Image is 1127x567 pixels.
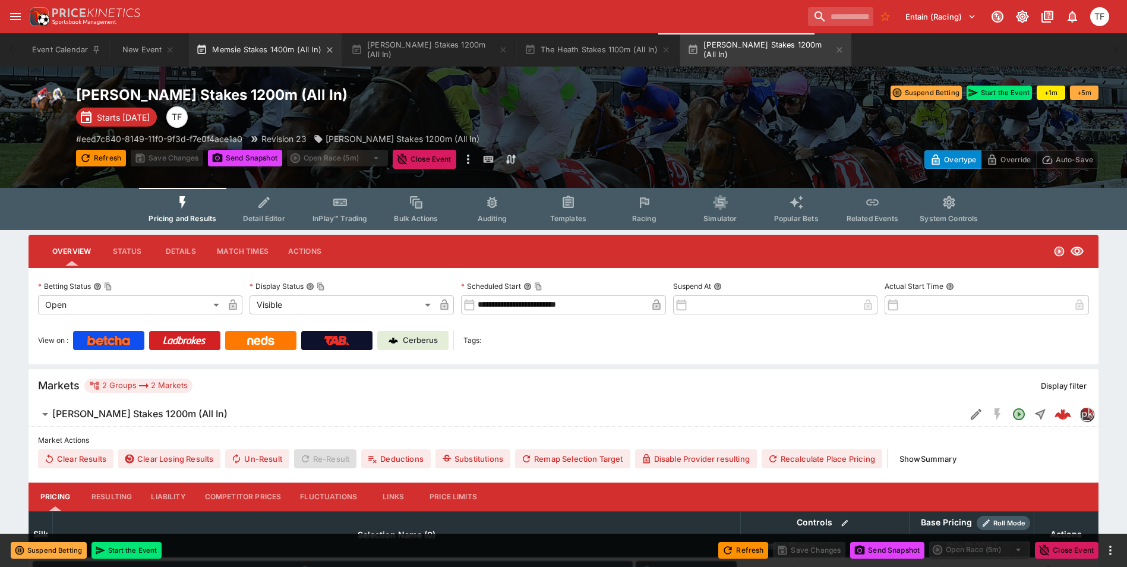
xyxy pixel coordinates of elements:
h2: Copy To Clipboard [76,86,588,104]
button: Connected to PK [987,6,1008,27]
button: Resulting [82,483,141,511]
button: Suspend At [714,282,722,291]
img: PriceKinetics Logo [26,5,50,29]
span: Selection Name (0) [345,528,449,542]
button: Betting StatusCopy To Clipboard [93,282,102,291]
button: Status [100,237,154,266]
button: Bulk edit [837,515,853,531]
p: Suspend At [673,281,711,291]
button: Refresh [76,150,126,166]
button: Match Times [207,237,278,266]
div: Tom Flynn [166,106,188,128]
div: Tom Flynn [1090,7,1109,26]
span: Auditing [478,214,507,223]
svg: Open [1053,245,1065,257]
button: Substitutions [435,449,510,468]
button: Event Calendar [25,33,108,67]
button: Clear Results [38,449,113,468]
button: Open [1008,404,1030,425]
button: Fluctuations [291,483,367,511]
button: +1m [1037,86,1065,100]
button: Disable Provider resulting [635,449,757,468]
div: Open [38,295,223,314]
button: more [461,150,475,169]
th: Controls [740,511,909,534]
span: Racing [632,214,656,223]
img: horse_racing.png [29,86,67,124]
button: Close Event [393,150,456,169]
span: Re-Result [294,449,356,468]
button: Copy To Clipboard [317,282,325,291]
label: View on : [38,331,68,350]
button: Suspend Betting [11,542,87,559]
span: Bulk Actions [394,214,438,223]
div: pricekinetics [1079,407,1094,421]
a: Cerberus [377,331,449,350]
button: Send Snapshot [850,542,924,559]
button: Copy To Clipboard [534,282,542,291]
p: Cerberus [403,335,438,346]
input: search [808,7,873,26]
th: Actions [1034,511,1098,557]
button: Links [367,483,420,511]
th: Silk [29,511,53,557]
p: Auto-Save [1056,153,1093,166]
button: Select Tenant [898,7,983,26]
button: Overview [43,237,100,266]
img: pricekinetics [1080,408,1093,421]
button: Refresh [718,542,768,559]
button: Price Limits [420,483,487,511]
label: Market Actions [38,431,1089,449]
p: Override [1000,153,1031,166]
button: Tom Flynn [1087,4,1113,30]
button: [PERSON_NAME] Stakes 1200m (All In) [344,33,515,67]
div: Event type filters [139,188,987,230]
img: Sportsbook Management [52,20,116,25]
p: Copy To Clipboard [76,133,242,145]
div: Visible [250,295,435,314]
button: Toggle light/dark mode [1012,6,1033,27]
span: Roll Mode [989,518,1030,528]
span: InPlay™ Trading [312,214,367,223]
span: System Controls [920,214,978,223]
button: Competitor Prices [195,483,291,511]
button: [PERSON_NAME] Stakes 1200m (All In) [29,402,965,426]
button: Details [154,237,207,266]
button: Memsie Stakes 1400m (All In) [189,33,342,67]
button: Start the Event [967,86,1032,100]
span: Detail Editor [243,214,285,223]
span: Simulator [703,214,737,223]
div: Cockram Stakes 1200m (All In) [314,133,479,145]
div: Start From [924,150,1098,169]
button: Auto-Save [1036,150,1098,169]
div: Base Pricing [916,515,977,530]
button: +5m [1070,86,1098,100]
button: Copy To Clipboard [104,282,112,291]
p: Overtype [944,153,976,166]
p: [PERSON_NAME] Stakes 1200m (All In) [326,133,479,145]
button: open drawer [5,6,26,27]
button: Suspend Betting [891,86,962,100]
button: Liability [141,483,195,511]
button: Display filter [1034,376,1094,395]
button: more [1103,543,1117,557]
button: Send Snapshot [208,150,282,166]
button: Clear Losing Results [118,449,220,468]
button: Un-Result [225,449,289,468]
button: Override [981,150,1036,169]
button: Remap Selection Target [515,449,630,468]
button: Pricing [29,483,82,511]
p: Starts [DATE] [97,111,150,124]
img: TabNZ [324,336,349,345]
img: Betcha [87,336,130,345]
span: Templates [550,214,586,223]
h5: Markets [38,379,80,392]
a: 9ef7ec65-df1a-4980-92cc-6840aff4f902 [1051,402,1075,426]
button: Documentation [1037,6,1058,27]
img: logo-cerberus--red.svg [1055,406,1071,423]
button: Overtype [924,150,981,169]
label: Tags: [463,331,481,350]
button: Deductions [361,449,431,468]
div: 2 Groups 2 Markets [89,379,188,393]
